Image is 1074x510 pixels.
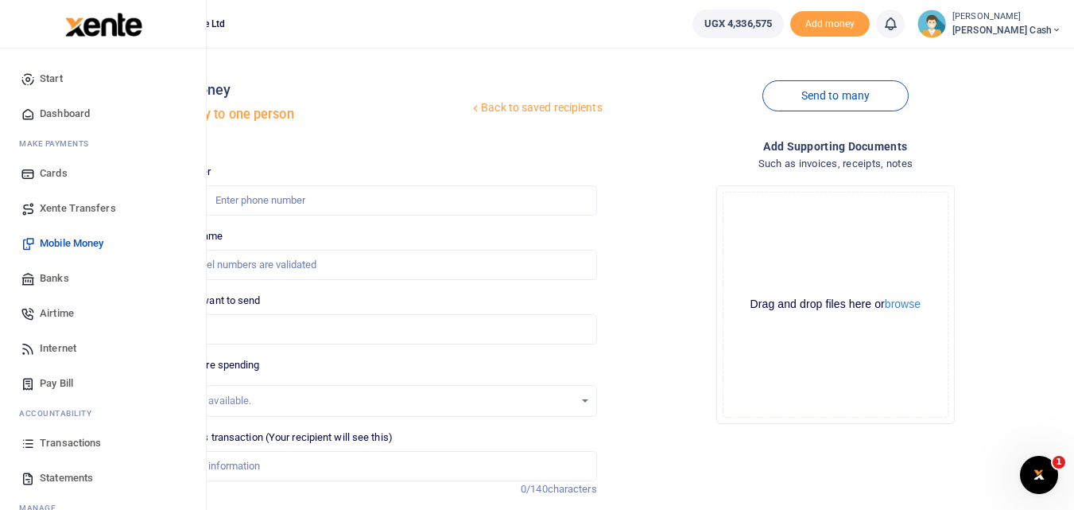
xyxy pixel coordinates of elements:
[917,10,1061,38] a: profile-user [PERSON_NAME] [PERSON_NAME] Cash
[723,297,948,312] div: Drag and drop files here or
[13,191,193,226] a: Xente Transfers
[40,376,73,391] span: Pay Bill
[13,461,193,496] a: Statements
[610,155,1061,173] h4: Such as invoices, receipts, notes
[1020,456,1058,494] iframe: Intercom live chat
[469,94,603,123] a: Back to saved recipients
[13,96,193,131] a: Dashboard
[521,483,548,495] span: 0/140
[686,10,790,38] li: Wallet ballance
[40,435,101,451] span: Transactions
[548,483,597,495] span: characters
[145,314,596,345] input: UGX
[13,366,193,401] a: Pay Bill
[885,298,921,310] button: browse
[138,107,469,123] h5: Send money to one person
[952,10,1061,24] small: [PERSON_NAME]
[40,271,69,286] span: Banks
[790,11,870,37] span: Add money
[145,430,393,446] label: Memo for this transaction (Your recipient will see this)
[952,23,1061,37] span: [PERSON_NAME] Cash
[13,226,193,261] a: Mobile Money
[145,451,596,481] input: Enter extra information
[716,185,955,424] div: File Uploader
[27,138,89,150] span: ake Payments
[40,306,74,321] span: Airtime
[40,341,76,356] span: Internet
[40,470,93,486] span: Statements
[1053,456,1065,469] span: 1
[13,296,193,331] a: Airtime
[145,250,596,280] input: MTN & Airtel numbers are validated
[31,407,91,419] span: countability
[704,16,772,32] span: UGX 4,336,575
[40,71,63,87] span: Start
[64,18,142,29] a: logo-small logo-large logo-large
[40,200,116,216] span: Xente Transfers
[13,426,193,461] a: Transactions
[790,11,870,37] li: Toup your wallet
[13,131,193,156] li: M
[762,80,909,111] a: Send to many
[13,331,193,366] a: Internet
[157,393,573,409] div: No options available.
[790,17,870,29] a: Add money
[13,401,193,426] li: Ac
[145,185,596,216] input: Enter phone number
[917,10,946,38] img: profile-user
[13,61,193,96] a: Start
[138,81,469,99] h4: Mobile money
[610,138,1061,155] h4: Add supporting Documents
[13,261,193,296] a: Banks
[40,106,90,122] span: Dashboard
[65,13,142,37] img: logo-large
[13,156,193,191] a: Cards
[40,165,68,181] span: Cards
[692,10,784,38] a: UGX 4,336,575
[40,236,103,251] span: Mobile Money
